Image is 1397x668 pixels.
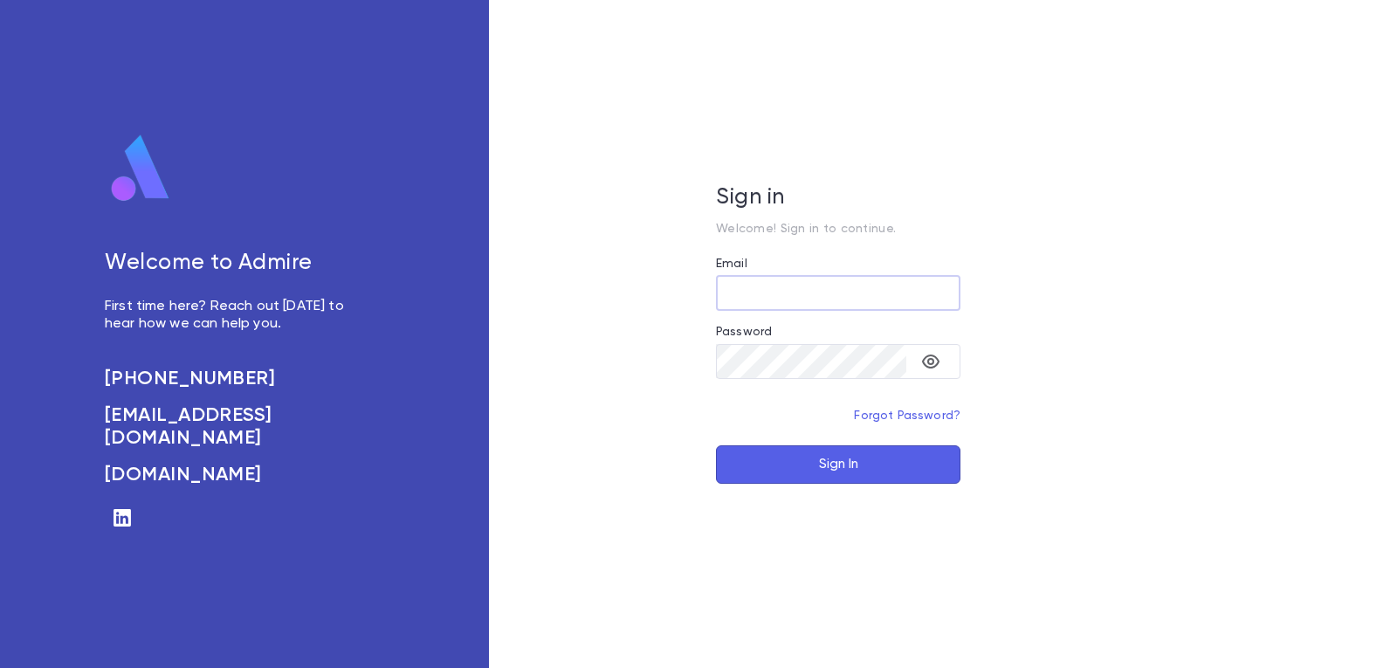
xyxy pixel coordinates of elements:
[105,464,363,486] a: [DOMAIN_NAME]
[716,222,960,236] p: Welcome! Sign in to continue.
[716,257,747,271] label: Email
[105,368,363,390] a: [PHONE_NUMBER]
[913,344,948,379] button: toggle password visibility
[716,325,772,339] label: Password
[105,134,176,203] img: logo
[105,404,363,450] a: [EMAIL_ADDRESS][DOMAIN_NAME]
[716,185,960,211] h5: Sign in
[716,445,960,484] button: Sign In
[854,410,960,422] a: Forgot Password?
[105,251,363,277] h5: Welcome to Admire
[105,298,363,333] p: First time here? Reach out [DATE] to hear how we can help you.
